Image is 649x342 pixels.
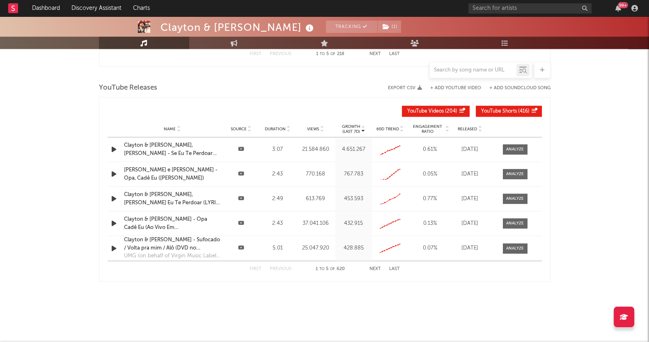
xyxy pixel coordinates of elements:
[99,83,157,93] span: YouTube Releases
[308,264,353,274] div: 1 5 620
[615,5,621,12] button: 99+
[481,109,530,114] span: ( 416 )
[337,146,370,154] div: 4.651.267
[337,195,370,203] div: 453.593
[250,267,261,271] button: First
[410,146,449,154] div: 0.61 %
[389,267,400,271] button: Last
[231,127,247,132] span: Source
[481,86,550,90] button: + Add SoundCloud Song
[308,49,353,59] div: 1 5 218
[454,170,486,178] div: [DATE]
[164,127,176,132] span: Name
[618,2,628,8] div: 99 +
[430,86,481,90] button: + Add YouTube Video
[124,141,221,157] a: Clayton & [PERSON_NAME], [PERSON_NAME] - Se Eu Te Perdoar (Videoclipe Oficial)
[319,267,324,271] span: to
[422,86,481,90] div: + Add YouTube Video
[261,220,294,228] div: 2:43
[124,252,221,260] div: UMG (on behalf of Virgin Music Label And Artist Services (S&D)); LatinAutor, [DEMOGRAPHIC_DATA], ...
[298,146,333,154] div: 21.584.860
[330,52,335,56] span: of
[337,170,370,178] div: 767.783
[337,220,370,228] div: 432.915
[410,124,445,134] span: Engagement Ratio
[342,124,360,129] p: Growth
[330,267,335,271] span: of
[261,146,294,154] div: 3:07
[454,244,486,252] div: [DATE]
[298,170,333,178] div: 770.168
[388,85,422,90] button: Export CSV
[389,52,400,56] button: Last
[376,127,399,132] span: 60D Trend
[307,127,319,132] span: Views
[124,236,221,252] a: Clayton & [PERSON_NAME] - Sufocado / Volta pra mim / Alô (DVD no Churrasco 2)
[261,195,294,203] div: 2:49
[454,220,486,228] div: [DATE]
[410,244,449,252] div: 0.07 %
[161,21,316,34] div: Clayton & [PERSON_NAME]
[430,67,516,74] input: Search by song name or URL
[454,195,486,203] div: [DATE]
[320,52,325,56] span: to
[337,244,370,252] div: 428.885
[298,220,333,228] div: 37.041.106
[468,3,592,14] input: Search for artists
[124,191,221,207] a: Clayton & [PERSON_NAME], [PERSON_NAME] Eu Te Perdoar (LYRIC VIDEO)
[270,52,291,56] button: Previous
[407,109,444,114] span: YouTube Videos
[378,21,401,33] button: (1)
[261,244,294,252] div: 5:01
[261,170,294,178] div: 2:43
[342,129,360,134] p: (Last 7d)
[454,146,486,154] div: [DATE]
[369,52,381,56] button: Next
[402,106,470,117] button: YouTube Videos(204)
[458,127,477,132] span: Released
[410,195,449,203] div: 0.77 %
[489,86,550,90] button: + Add SoundCloud Song
[298,244,333,252] div: 25.047.920
[377,21,401,33] span: ( 1 )
[326,21,377,33] button: Tracking
[481,109,517,114] span: YouTube Shorts
[250,52,261,56] button: First
[124,166,221,182] a: [PERSON_NAME] e [PERSON_NAME] - Opa, Cadê Eu ([PERSON_NAME])
[410,220,449,228] div: 0.13 %
[298,195,333,203] div: 613.769
[410,170,449,178] div: 0.05 %
[369,267,381,271] button: Next
[407,109,457,114] span: ( 204 )
[476,106,542,117] button: YouTube Shorts(416)
[124,215,221,231] a: Clayton & [PERSON_NAME] - Opa Cadê Eu (Ao Vivo Em [GEOGRAPHIC_DATA])
[264,127,285,132] span: Duration
[270,267,291,271] button: Previous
